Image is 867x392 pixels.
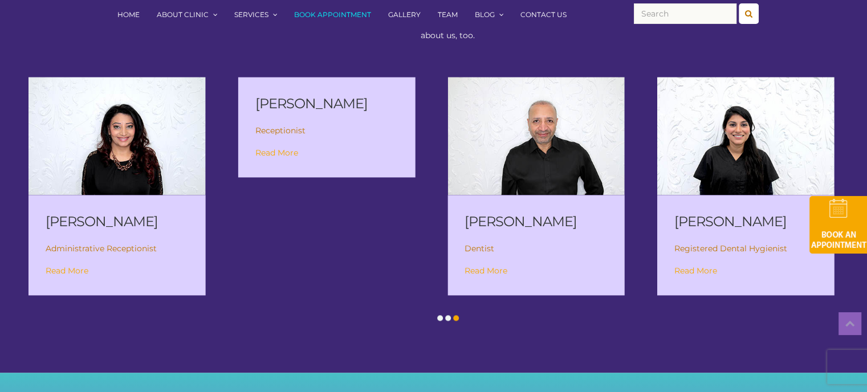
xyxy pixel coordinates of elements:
a: Read More [255,148,298,158]
a: [PERSON_NAME] [674,213,787,230]
a: Read More [465,266,507,276]
a: Read More [46,266,88,276]
a: [PERSON_NAME] [46,213,158,230]
a: [PERSON_NAME] [255,95,368,112]
span: Receptionist [255,125,306,136]
span: Registered Dental Hygienist [674,243,787,254]
input: Search [634,3,736,24]
a: Read More [674,266,717,276]
a: [PERSON_NAME] [465,213,577,230]
img: book-an-appointment-hod-gld.png [809,196,867,254]
span: Dentist [465,243,494,254]
span: Administrative Receptionist [46,243,157,254]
